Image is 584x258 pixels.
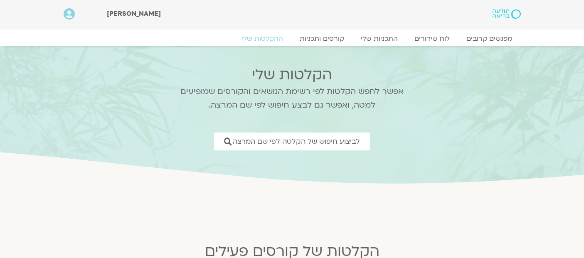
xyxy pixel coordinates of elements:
a: קורסים ותכניות [291,34,352,43]
a: לביצוע חיפוש של הקלטה לפי שם המרצה [214,133,370,150]
a: לוח שידורים [406,34,458,43]
p: אפשר לחפש הקלטות לפי רשימת הנושאים והקורסים שמופיעים למטה, ואפשר גם לבצע חיפוש לפי שם המרצה. [170,85,415,112]
nav: Menu [64,34,521,43]
a: מפגשים קרובים [458,34,521,43]
a: התכניות שלי [352,34,406,43]
h2: הקלטות שלי [170,66,415,83]
span: לביצוע חיפוש של הקלטה לפי שם המרצה [233,138,360,145]
span: [PERSON_NAME] [107,9,161,18]
a: ההקלטות שלי [233,34,291,43]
